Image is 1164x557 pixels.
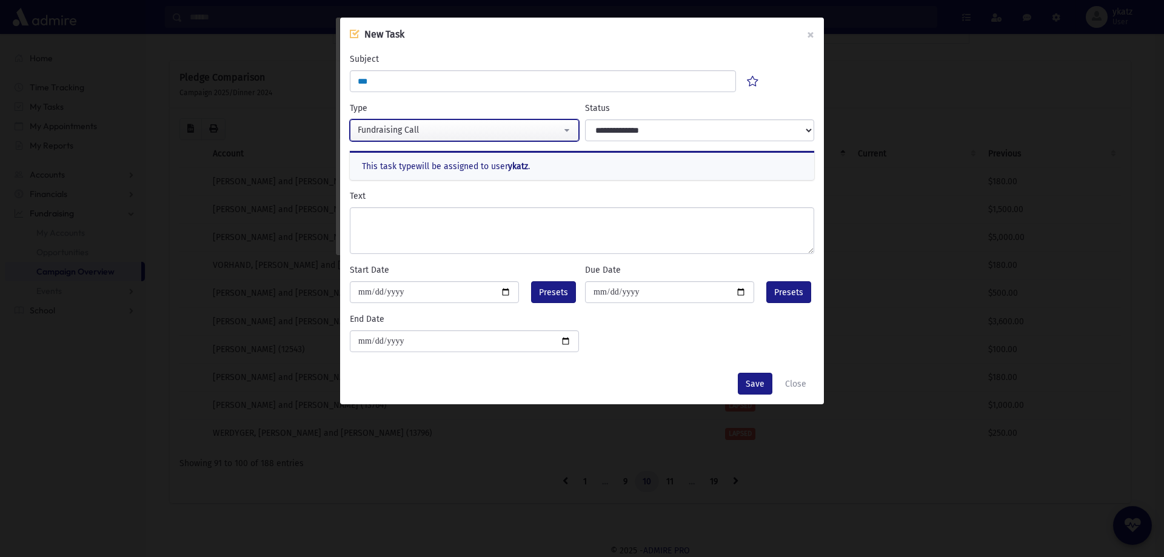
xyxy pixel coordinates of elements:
div: This task type [350,151,814,180]
b: ykatz [508,161,528,172]
label: Start Date [350,264,389,276]
span: will be assigned to user . [416,161,530,172]
button: × [797,18,824,52]
button: Fundraising Call [350,119,579,141]
div: Fundraising Call [358,124,561,136]
label: Type [350,102,367,115]
label: End Date [350,313,384,325]
button: Presets [531,281,576,303]
button: Close [777,373,814,395]
label: Subject [350,53,379,65]
label: Text [350,190,366,202]
span: New Task [364,28,404,40]
label: Due Date [585,264,621,276]
button: Presets [766,281,811,303]
label: Status [585,102,610,115]
button: Save [738,373,772,395]
span: Presets [774,286,803,299]
span: Presets [539,286,568,299]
